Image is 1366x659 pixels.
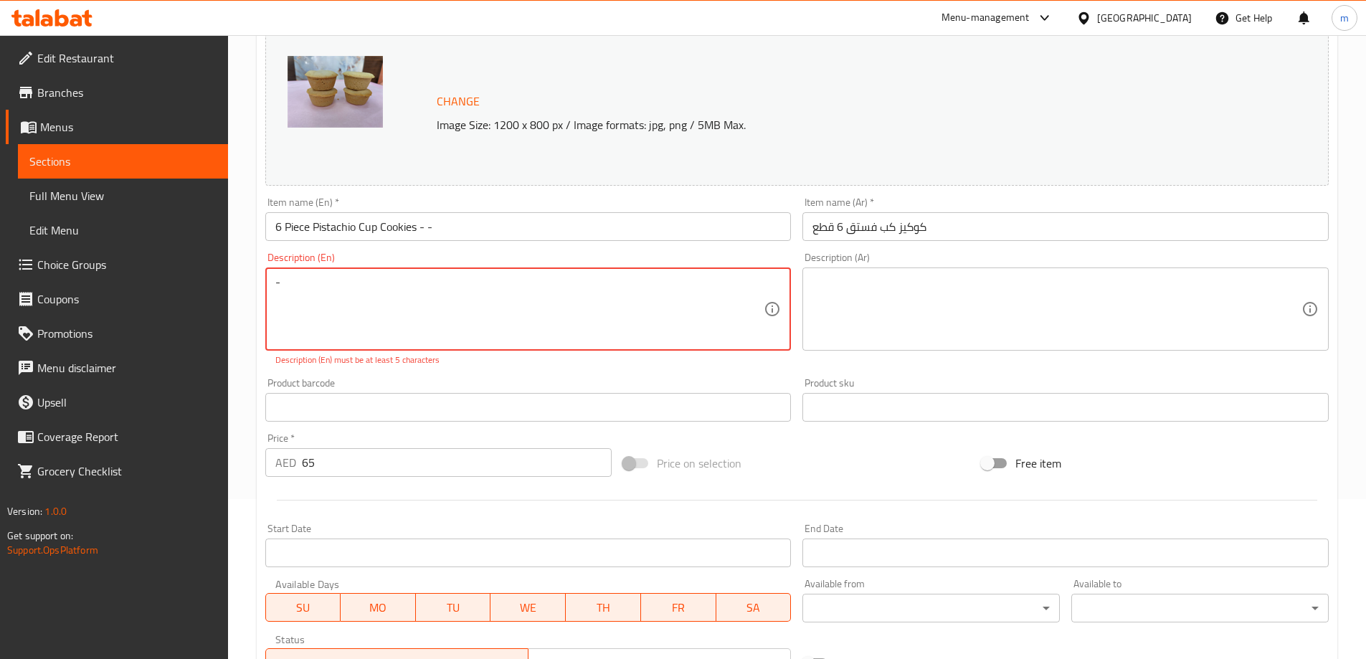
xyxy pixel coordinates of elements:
a: Full Menu View [18,179,228,213]
div: ​ [1071,594,1329,622]
span: Sections [29,153,217,170]
a: Branches [6,75,228,110]
div: Menu-management [942,9,1030,27]
a: Choice Groups [6,247,228,282]
button: TU [416,593,491,622]
input: Please enter product barcode [265,393,792,422]
span: WE [496,597,560,618]
p: AED [275,454,296,471]
a: Edit Menu [18,213,228,247]
span: Menu disclaimer [37,359,217,376]
span: Full Menu View [29,187,217,204]
span: Change [437,91,480,112]
span: Grocery Checklist [37,463,217,480]
button: TH [566,593,641,622]
img: mmw_638958733564242445 [288,56,383,128]
textarea: - [275,275,764,343]
span: Promotions [37,325,217,342]
span: TU [422,597,485,618]
button: WE [490,593,566,622]
a: Promotions [6,316,228,351]
button: SA [716,593,792,622]
a: Upsell [6,385,228,419]
a: Coverage Report [6,419,228,454]
input: Please enter price [302,448,612,477]
span: Upsell [37,394,217,411]
a: Coupons [6,282,228,316]
button: SU [265,593,341,622]
span: Get support on: [7,526,73,545]
input: Enter name En [265,212,792,241]
a: Menus [6,110,228,144]
div: ​ [802,594,1060,622]
span: TH [571,597,635,618]
span: 1.0.0 [44,502,67,521]
button: FR [641,593,716,622]
span: Edit Restaurant [37,49,217,67]
button: Change [431,87,485,116]
a: Edit Restaurant [6,41,228,75]
a: Support.OpsPlatform [7,541,98,559]
span: MO [346,597,410,618]
span: m [1340,10,1349,26]
span: Price on selection [657,455,741,472]
span: Edit Menu [29,222,217,239]
span: Choice Groups [37,256,217,273]
span: Free item [1015,455,1061,472]
a: Menu disclaimer [6,351,228,385]
div: [GEOGRAPHIC_DATA] [1097,10,1192,26]
span: SU [272,597,336,618]
span: Branches [37,84,217,101]
span: Coupons [37,290,217,308]
span: Version: [7,502,42,521]
a: Grocery Checklist [6,454,228,488]
span: SA [722,597,786,618]
input: Please enter product sku [802,393,1329,422]
button: MO [341,593,416,622]
p: Description (En) must be at least 5 characters [275,354,782,366]
span: Menus [40,118,217,136]
a: Sections [18,144,228,179]
input: Enter name Ar [802,212,1329,241]
span: Coverage Report [37,428,217,445]
p: Image Size: 1200 x 800 px / Image formats: jpg, png / 5MB Max. [431,116,1195,133]
span: FR [647,597,711,618]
